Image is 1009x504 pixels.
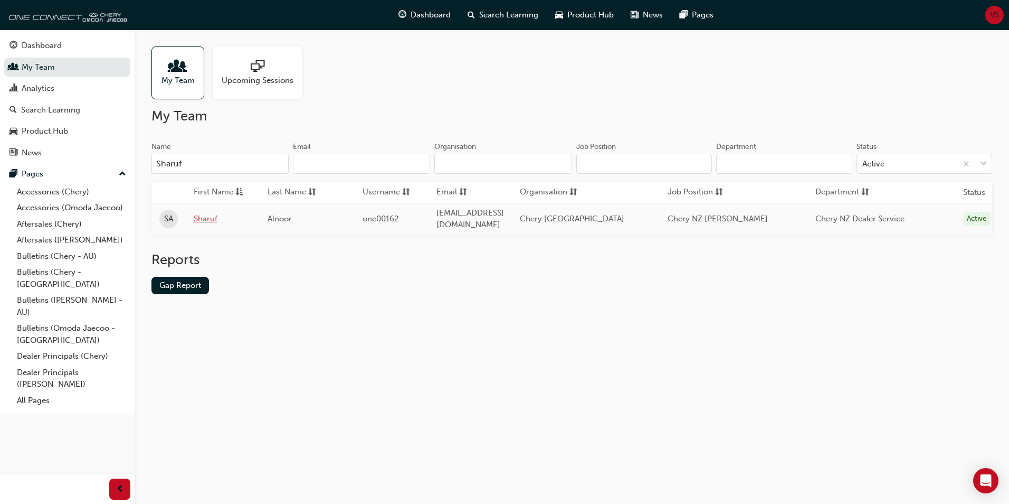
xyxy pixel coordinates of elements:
[716,142,756,152] div: Department
[9,63,17,72] span: people-icon
[622,4,671,26] a: news-iconNews
[716,154,852,174] input: Department
[363,214,399,223] span: one00162
[459,4,547,26] a: search-iconSearch Learning
[151,154,289,174] input: Name
[815,186,859,199] span: Department
[22,40,62,52] div: Dashboard
[13,348,130,365] a: Dealer Principals (Chery)
[13,216,130,232] a: Aftersales (Chery)
[116,483,124,496] span: prev-icon
[4,58,130,77] a: My Team
[520,186,567,199] span: Organisation
[671,4,722,26] a: pages-iconPages
[9,84,17,94] span: chart-icon
[4,100,130,120] a: Search Learning
[520,214,624,223] span: Chery [GEOGRAPHIC_DATA]
[411,9,451,21] span: Dashboard
[980,157,987,171] span: down-icon
[22,125,68,137] div: Product Hub
[9,170,17,179] span: pages-icon
[555,8,563,22] span: car-icon
[436,186,494,199] button: Emailsorting-icon
[119,167,126,181] span: up-icon
[520,186,578,199] button: Organisationsorting-icon
[434,142,476,152] div: Organisation
[13,248,130,265] a: Bulletins (Chery - AU)
[973,468,998,493] div: Open Intercom Messenger
[4,79,130,98] a: Analytics
[468,8,475,22] span: search-icon
[151,46,213,99] a: My Team
[4,122,130,141] a: Product Hub
[171,60,185,74] span: people-icon
[4,164,130,184] button: Pages
[13,184,130,200] a: Accessories (Chery)
[268,186,326,199] button: Last Namesorting-icon
[856,142,877,152] div: Status
[194,186,233,199] span: First Name
[398,8,406,22] span: guage-icon
[13,264,130,292] a: Bulletins (Chery - [GEOGRAPHIC_DATA])
[4,36,130,55] a: Dashboard
[13,292,130,320] a: Bulletins ([PERSON_NAME] - AU)
[9,127,17,136] span: car-icon
[963,212,991,226] div: Active
[569,186,577,199] span: sorting-icon
[861,186,869,199] span: sorting-icon
[293,154,430,174] input: Email
[815,186,873,199] button: Departmentsorting-icon
[668,186,713,199] span: Job Position
[9,106,17,115] span: search-icon
[479,9,538,21] span: Search Learning
[164,213,173,225] span: SA
[576,154,712,174] input: Job Position
[547,4,622,26] a: car-iconProduct Hub
[363,186,400,199] span: Username
[5,4,127,25] img: oneconnect
[9,41,17,51] span: guage-icon
[390,4,459,26] a: guage-iconDashboard
[251,60,264,74] span: sessionType_ONLINE_URL-icon
[631,8,639,22] span: news-icon
[308,186,316,199] span: sorting-icon
[22,82,54,95] div: Analytics
[862,158,884,170] div: Active
[151,277,209,294] a: Gap Report
[990,9,999,21] span: VS
[22,147,42,159] div: News
[668,186,726,199] button: Job Positionsorting-icon
[9,148,17,158] span: news-icon
[222,74,293,87] span: Upcoming Sessions
[668,214,768,223] span: Chery NZ [PERSON_NAME]
[13,393,130,409] a: All Pages
[643,9,663,21] span: News
[680,8,688,22] span: pages-icon
[985,6,1004,24] button: VS
[402,186,410,199] span: sorting-icon
[151,251,992,268] h2: Reports
[213,46,311,99] a: Upcoming Sessions
[194,186,252,199] button: First Nameasc-icon
[576,142,616,152] div: Job Position
[4,143,130,163] a: News
[363,186,421,199] button: Usernamesorting-icon
[692,9,713,21] span: Pages
[567,9,614,21] span: Product Hub
[13,320,130,348] a: Bulletins (Omoda Jaecoo - [GEOGRAPHIC_DATA])
[434,154,572,174] input: Organisation
[235,186,243,199] span: asc-icon
[268,214,292,223] span: Alnoor
[4,34,130,164] button: DashboardMy TeamAnalyticsSearch LearningProduct HubNews
[715,186,723,199] span: sorting-icon
[13,232,130,248] a: Aftersales ([PERSON_NAME])
[459,186,467,199] span: sorting-icon
[13,200,130,216] a: Accessories (Omoda Jaecoo)
[21,104,80,116] div: Search Learning
[963,186,985,199] th: Status
[151,142,171,152] div: Name
[161,74,195,87] span: My Team
[13,365,130,393] a: Dealer Principals ([PERSON_NAME])
[436,186,457,199] span: Email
